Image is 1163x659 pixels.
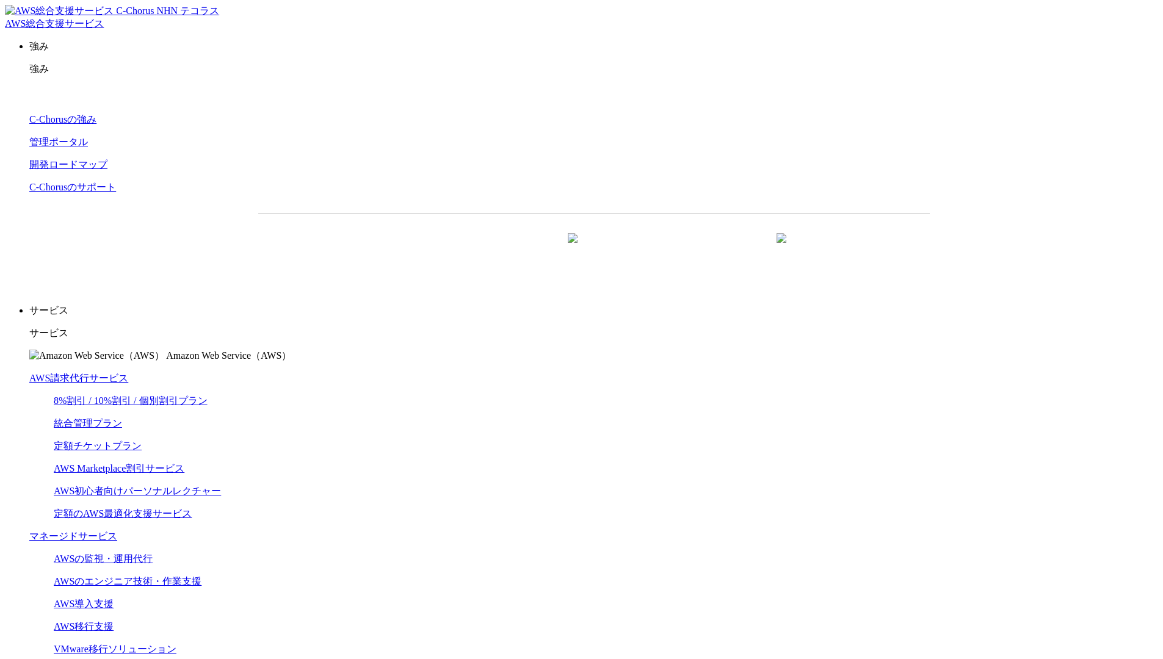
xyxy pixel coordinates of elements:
p: サービス [29,327,1158,340]
a: C-Chorusのサポート [29,182,116,192]
a: 開発ロードマップ [29,159,107,170]
a: AWSの監視・運用代行 [54,553,153,564]
a: 統合管理プラン [54,418,122,428]
a: マネージドサービス [29,531,117,541]
p: 強み [29,63,1158,76]
a: 定額チケットプラン [54,441,142,451]
img: 矢印 [777,233,786,265]
p: サービス [29,304,1158,317]
a: AWS導入支援 [54,599,114,609]
a: AWS総合支援サービス C-Chorus NHN テコラスAWS総合支援サービス [5,5,219,29]
img: AWS総合支援サービス C-Chorus [5,5,154,18]
a: 管理ポータル [29,137,88,147]
a: AWS Marketplace割引サービス [54,463,184,474]
a: 資料を請求する [391,234,588,264]
a: 定額のAWS最適化支援サービス [54,508,192,519]
a: 8%割引 / 10%割引 / 個別割引プラン [54,395,208,406]
a: AWSのエンジニア技術・作業支援 [54,576,201,586]
img: 矢印 [568,233,578,265]
a: AWS移行支援 [54,621,114,632]
span: Amazon Web Service（AWS） [166,350,291,361]
a: まずは相談する [600,234,797,264]
img: Amazon Web Service（AWS） [29,350,164,362]
a: AWS請求代行サービス [29,373,128,383]
a: AWS初心者向けパーソナルレクチャー [54,486,221,496]
a: VMware移行ソリューション [54,644,176,654]
p: 強み [29,40,1158,53]
a: C-Chorusの強み [29,114,96,124]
